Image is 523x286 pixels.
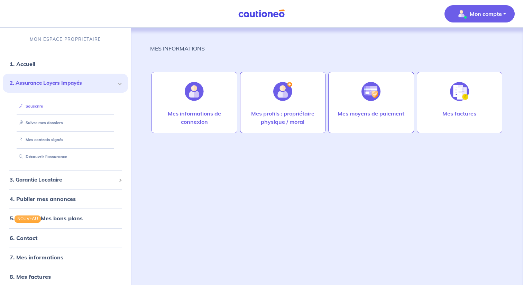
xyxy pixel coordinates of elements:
div: Découvrir l'assurance [11,151,120,163]
img: Cautioneo [236,9,287,18]
div: 2. Assurance Loyers Impayés [3,74,128,93]
p: Mon compte [470,10,502,18]
div: Souscrire [11,101,120,112]
a: 5.NOUVEAUMes bons plans [10,215,83,222]
a: 7. Mes informations [10,254,63,261]
div: 6. Contact [3,231,128,245]
div: Mes contrats signés [11,134,120,146]
p: MON ESPACE PROPRIÉTAIRE [30,36,101,43]
a: Suivre mes dossiers [16,120,63,125]
button: illu_account_valid_menu.svgMon compte [444,5,515,22]
p: Mes profils : propriétaire physique / moral [247,109,319,126]
div: 3. Garantie Locataire [3,173,128,187]
span: 2. Assurance Loyers Impayés [10,79,116,87]
p: Mes factures [442,109,476,118]
img: illu_account.svg [185,82,204,101]
div: 5.NOUVEAUMes bons plans [3,211,128,225]
a: Mes contrats signés [16,137,63,142]
p: Mes informations de connexion [159,109,230,126]
img: illu_credit_card_no_anim.svg [361,82,380,101]
img: illu_account_add.svg [273,82,292,101]
a: 4. Publier mes annonces [10,195,76,202]
div: 8. Mes factures [3,270,128,284]
img: illu_invoice.svg [450,82,469,101]
img: illu_account_valid_menu.svg [456,8,467,19]
p: Mes moyens de paiement [338,109,404,118]
a: 6. Contact [10,234,37,241]
p: MES INFORMATIONS [150,44,205,53]
a: 1. Accueil [10,61,35,67]
div: 1. Accueil [3,57,128,71]
a: Découvrir l'assurance [16,154,67,159]
span: 3. Garantie Locataire [10,176,116,184]
div: 7. Mes informations [3,250,128,264]
div: Suivre mes dossiers [11,117,120,129]
a: 8. Mes factures [10,273,51,280]
div: 4. Publier mes annonces [3,192,128,206]
a: Souscrire [16,104,43,109]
